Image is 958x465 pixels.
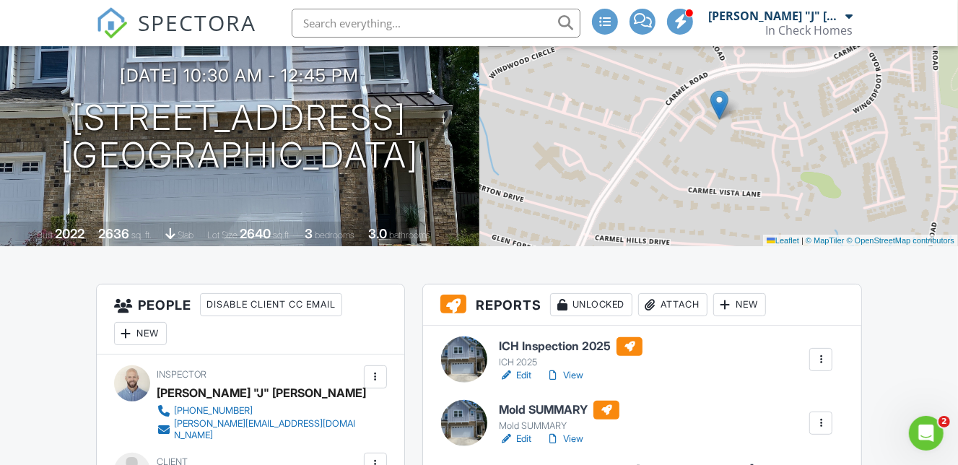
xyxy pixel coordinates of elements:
h3: People [97,284,404,355]
h6: ICH Inspection 2025 [499,337,643,356]
a: View [546,368,583,383]
span: Built [37,230,53,240]
h3: [DATE] 10:30 am - 12:45 pm [120,66,359,85]
div: New [713,293,766,316]
div: Mold SUMMARY [499,420,619,432]
input: Search everything... [292,9,580,38]
iframe: Intercom live chat [909,416,944,451]
div: New [114,322,167,345]
div: In Check Homes [765,23,853,38]
div: [PERSON_NAME] "J" [PERSON_NAME] [708,9,842,23]
div: Attach [638,293,707,316]
a: ICH Inspection 2025 ICH 2025 [499,337,643,369]
a: [PERSON_NAME][EMAIL_ADDRESS][DOMAIN_NAME] [157,418,360,441]
span: Inspector [157,369,206,380]
span: slab [178,230,193,240]
a: Edit [499,432,531,446]
div: [PERSON_NAME] "J" [PERSON_NAME] [157,382,366,404]
a: [PHONE_NUMBER] [157,404,360,418]
a: © OpenStreetMap contributors [847,236,954,245]
span: SPECTORA [138,7,256,38]
div: Unlocked [550,293,632,316]
div: 3 [305,226,313,241]
span: sq.ft. [273,230,291,240]
div: ICH 2025 [499,357,643,368]
h1: [STREET_ADDRESS] [GEOGRAPHIC_DATA] [61,99,419,175]
span: Lot Size [207,230,238,240]
span: bedrooms [315,230,354,240]
div: Disable Client CC Email [200,293,342,316]
a: Leaflet [767,236,799,245]
a: Mold SUMMARY Mold SUMMARY [499,401,619,433]
img: Marker [710,90,728,120]
span: 2 [939,416,950,427]
span: sq. ft. [131,230,152,240]
div: 2022 [55,226,84,241]
span: | [801,236,804,245]
div: [PERSON_NAME][EMAIL_ADDRESS][DOMAIN_NAME] [174,418,360,441]
h3: Reports [423,284,861,326]
a: SPECTORA [96,19,256,50]
span: bathrooms [389,230,430,240]
div: 3.0 [368,226,387,241]
a: © MapTiler [806,236,845,245]
div: 2640 [240,226,271,241]
a: Edit [499,368,531,383]
a: View [546,432,583,446]
h6: Mold SUMMARY [499,401,619,420]
div: 2636 [98,226,129,241]
div: [PHONE_NUMBER] [174,405,253,417]
img: The Best Home Inspection Software - Spectora [96,7,128,39]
